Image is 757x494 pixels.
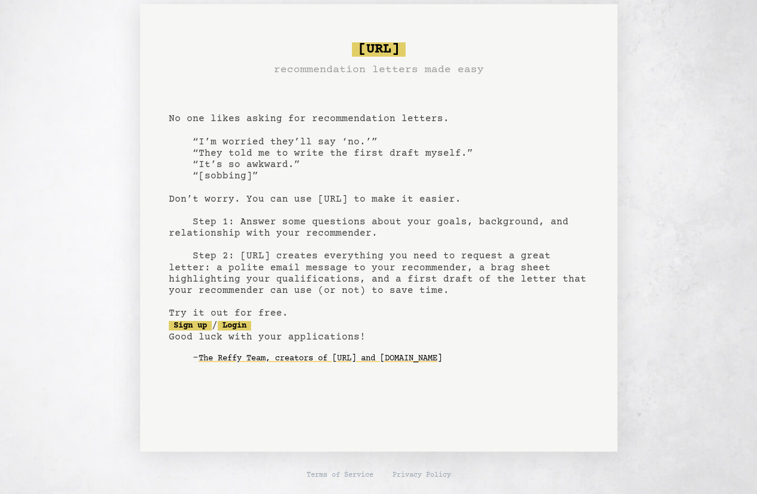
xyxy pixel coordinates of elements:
span: [URL] [352,42,406,57]
a: Sign up [169,321,212,331]
a: The Reffy Team, creators of [URL] and [DOMAIN_NAME] [199,349,442,368]
h3: recommendation letters made easy [274,61,484,78]
div: - [193,353,589,365]
pre: No one likes asking for recommendation letters. “I’m worried they’ll say ‘no.’” “They told me to ... [169,38,589,387]
a: Login [218,321,251,331]
a: Privacy Policy [393,471,451,480]
a: Terms of Service [307,471,373,480]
